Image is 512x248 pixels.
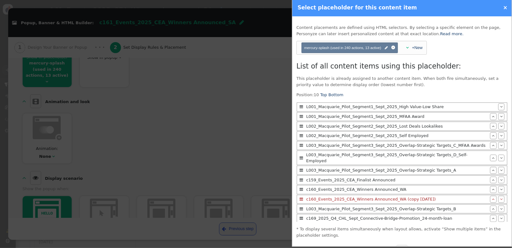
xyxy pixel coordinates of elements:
h3: List of all content items using this placeholder: [296,61,508,72]
span:  [500,207,503,211]
div: L002_Macquarie_Pilot_Segment2_Sept_2025_Lost Deals Lookalikes [305,123,490,130]
span:  [492,178,494,182]
span:  [500,178,503,182]
span:  [300,134,303,138]
span:  [492,134,494,138]
span:  [500,134,503,138]
span:  [500,216,503,220]
a: +New [412,45,423,50]
span:  [500,156,503,160]
a: Bottom [328,92,344,97]
span:  [492,197,494,201]
span:  [300,114,303,118]
span:  [492,124,494,128]
a: Read more. [440,31,464,36]
span: 10 [314,92,319,97]
span:  [500,168,503,172]
span:  [492,168,494,172]
span:  [300,156,303,160]
span:  [492,216,494,220]
p: * To display several items simultaneously when layout allows, activate “Show multiple items” in t... [296,226,508,238]
div: L003_Macquarie_Pilot_Segment3_Sept_2025_Overlap-Strategic Targets_B [305,206,490,212]
span:  [500,124,503,128]
span:  [300,207,303,211]
a: Top [320,92,327,97]
div: c160_Events_2025_CEA_Winners Announced_WA (copy [DATE]) [305,196,490,202]
span:  [385,45,388,51]
div: L001_Macquarie_Pilot_Segment1_Sept_2025_MFAA Award [305,113,490,120]
div: c159_Events_2025_CEA_Finalist Announced [305,177,490,183]
div: L003_Macquarie_Pilot_Segment3_Sept_2025_Overlap-Strategic Targets_A [305,167,490,174]
span:  [300,178,303,182]
span:  [300,143,303,147]
div: L003_Macquarie_Pilot_Segment3_Sept_2025_Overlap-Strategic Targets_D_Self-Employed [305,152,490,164]
span:  [492,207,494,211]
span:  [500,114,503,118]
div: L003_Macquarie_Pilot_Segment3_Sept_2025_Overlap-Strategic Targets_C_MFAA Awards [305,142,490,149]
span:  [500,197,503,201]
p: This placeholder is already assigned to another content item. When both fire simultaneously, set ... [296,75,508,88]
span:  [300,124,303,128]
div: Position: [296,92,508,222]
div: c169_2025_Q4_CHL_Sept_Connective-Bridge-Promotion_24-month-loan [305,215,490,222]
span:  [300,216,303,220]
a: × [503,4,508,11]
span:  [492,187,494,191]
span:  [300,187,303,191]
span: mercury-splash (used in 240 actions, 13 active) [304,46,381,50]
span:  [492,143,494,147]
span:  [500,187,503,191]
span:  [300,197,303,201]
span:  [300,105,303,109]
div: L002_Macquarie_Pilot_Segment2_Sept_2025_Self Employed [305,133,490,139]
span:  [492,114,494,118]
p: Content placements are defined using HTML selectors. By selecting a specific element on the page,... [296,25,508,37]
div: L001_Macquarie_Pilot_Segment1_Sept_2025_High Value-Low Share [305,104,498,110]
span:  [500,143,503,147]
span:  [500,105,503,109]
span:  [300,168,303,172]
span:  [406,46,409,50]
span:  [492,156,495,160]
div: c160_Events_2025_CEA_Winners Announced_WA [305,186,490,193]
